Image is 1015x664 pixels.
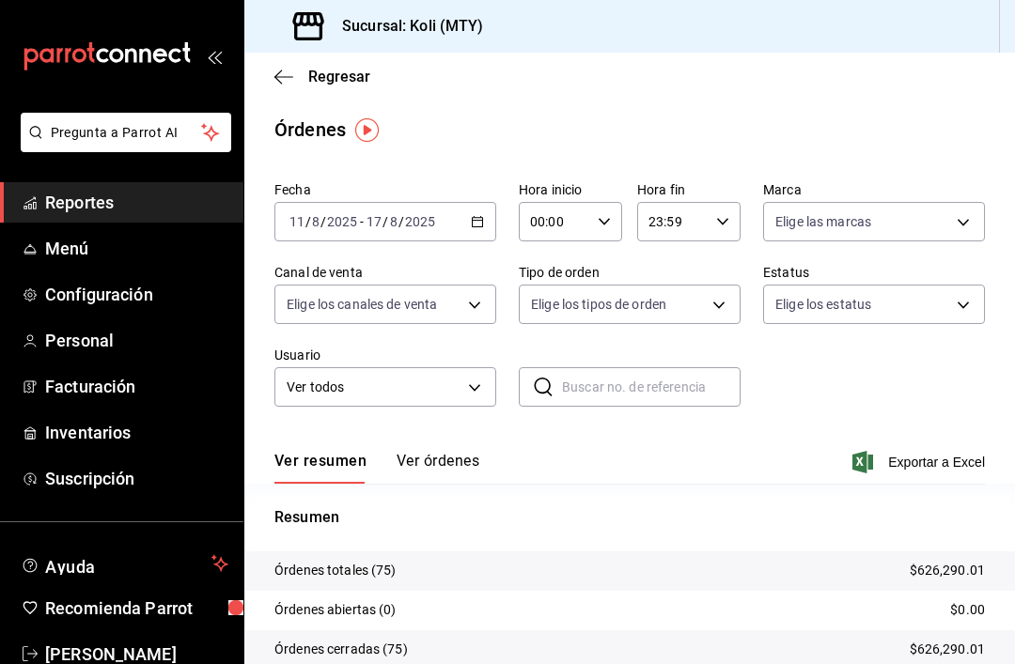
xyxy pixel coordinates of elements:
button: Ver resumen [274,452,367,484]
input: -- [311,214,320,229]
span: Elige las marcas [775,212,871,231]
span: Suscripción [45,466,228,491]
input: ---- [404,214,436,229]
label: Marca [763,183,985,196]
button: Regresar [274,68,370,85]
span: Ver todos [287,378,461,397]
a: Pregunta a Parrot AI [13,136,231,156]
label: Hora inicio [519,183,622,196]
span: Facturación [45,374,228,399]
span: Recomienda Parrot [45,595,228,621]
p: $626,290.01 [910,561,985,580]
div: Órdenes [274,116,346,144]
span: Ayuda [45,552,204,575]
p: Resumen [274,506,985,529]
span: / [305,214,311,229]
span: Personal [45,328,228,353]
span: Elige los canales de venta [287,295,437,314]
div: navigation tabs [274,452,479,484]
img: Tooltip marker [355,118,379,142]
label: Tipo de orden [519,266,741,279]
h3: Sucursal: Koli (MTY) [327,15,484,38]
input: -- [289,214,305,229]
label: Estatus [763,266,985,279]
p: Órdenes totales (75) [274,561,397,580]
span: / [383,214,388,229]
span: / [398,214,404,229]
input: -- [389,214,398,229]
span: Pregunta a Parrot AI [51,123,202,143]
button: open_drawer_menu [207,49,222,64]
p: $626,290.01 [910,640,985,659]
p: $0.00 [950,600,985,620]
span: / [320,214,326,229]
span: Inventarios [45,420,228,445]
span: Elige los estatus [775,295,871,314]
span: Elige los tipos de orden [531,295,666,314]
span: Menú [45,236,228,261]
label: Usuario [274,348,496,362]
p: Órdenes abiertas (0) [274,600,397,620]
label: Hora fin [637,183,741,196]
button: Pregunta a Parrot AI [21,113,231,152]
span: Configuración [45,282,228,307]
label: Fecha [274,183,496,196]
p: Órdenes cerradas (75) [274,640,408,659]
label: Canal de venta [274,266,496,279]
button: Ver órdenes [397,452,479,484]
input: -- [366,214,383,229]
input: ---- [326,214,358,229]
button: Exportar a Excel [856,451,985,473]
span: Regresar [308,68,370,85]
span: Reportes [45,190,228,215]
span: - [360,214,364,229]
input: Buscar no. de referencia [562,368,741,406]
